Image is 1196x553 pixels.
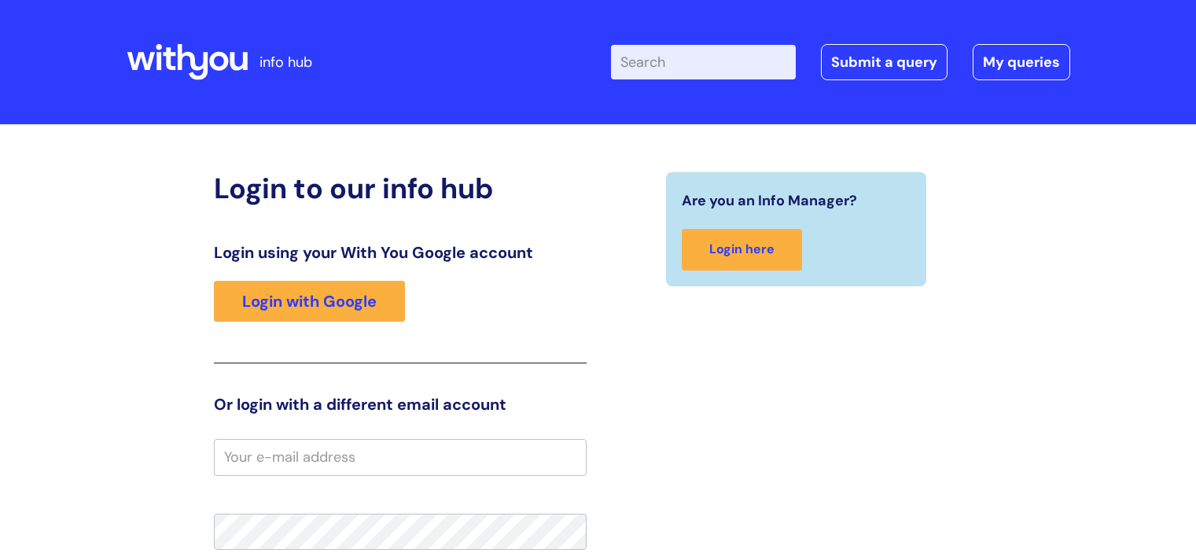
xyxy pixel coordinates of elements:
[214,439,587,475] input: Your e-mail address
[682,188,857,213] span: Are you an Info Manager?
[214,395,587,414] h3: Or login with a different email account
[682,229,802,271] a: Login here
[821,44,948,80] a: Submit a query
[214,281,405,322] a: Login with Google
[611,45,796,79] input: Search
[214,171,587,205] h2: Login to our info hub
[973,44,1070,80] a: My queries
[259,50,312,75] p: info hub
[214,243,587,262] h3: Login using your With You Google account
